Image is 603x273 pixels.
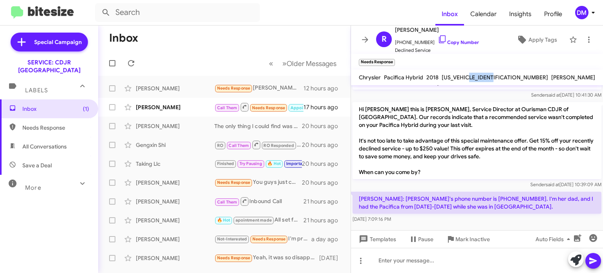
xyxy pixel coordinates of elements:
span: Sender [DATE] 10:39:09 AM [530,181,601,187]
span: [PHONE_NUMBER] [395,35,479,46]
div: [PERSON_NAME] [136,235,214,243]
div: [PERSON_NAME] [136,198,214,205]
span: » [282,59,287,68]
span: (1) [83,105,89,113]
span: « [269,59,273,68]
span: [DATE] 7:09:16 PM [353,216,391,222]
span: 🔥 Hot [217,218,230,223]
p: [PERSON_NAME]: [PERSON_NAME]'s phone number is [PHONE_NUMBER]. I'm her dad, and I had the Pacific... [353,192,601,214]
div: [PERSON_NAME] [136,254,214,262]
span: RO [217,143,223,148]
h1: Inbox [109,32,138,44]
span: Templates [357,232,396,246]
div: Yeah, it was so disappointing and little and big things. Like leaking fuel and the headlight was ... [214,253,319,262]
div: 12 hours ago [303,84,344,92]
button: Mark Inactive [440,232,496,246]
span: All Conversations [22,143,67,150]
span: Labels [25,87,48,94]
span: [US_VEHICLE_IDENTIFICATION_NUMBER] [442,74,548,81]
a: Special Campaign [11,33,88,51]
button: Next [278,55,341,71]
span: Pacifica Hybrid [384,74,423,81]
div: [PERSON_NAME]: [PERSON_NAME]'s phone number is [PHONE_NUMBER]. I'm her dad, and I had the Pacific... [214,84,303,93]
div: a day ago [311,235,344,243]
span: Needs Response [22,124,89,132]
p: Hi [PERSON_NAME] this is [PERSON_NAME], Service Director at Ourisman CDJR of [GEOGRAPHIC_DATA]. O... [353,102,601,179]
div: [PERSON_NAME] [136,216,214,224]
div: [DATE] [319,254,344,262]
div: Inbound Call [214,102,303,112]
div: [PERSON_NAME] [136,84,214,92]
span: Not-Interested [217,236,247,242]
span: [PERSON_NAME] [551,74,595,81]
span: Needs Response [217,255,250,260]
span: Important [286,161,307,166]
span: Finished [217,161,234,166]
span: Sender [DATE] 10:41:30 AM [531,92,601,98]
div: 17 hours ago [303,103,344,111]
button: Previous [264,55,278,71]
div: 20 hours ago [302,141,344,149]
button: Templates [351,232,402,246]
span: Mark Inactive [455,232,490,246]
div: Gengxin Shi [136,141,214,149]
div: DM [575,6,588,19]
span: Auto Fields [535,232,573,246]
div: 20 hours ago [302,160,344,168]
span: Pause [418,232,433,246]
button: DM [568,6,594,19]
span: Needs Response [252,105,285,110]
span: Try Pausing [239,161,262,166]
div: The only thing I could find was we recommend to perform a four wheel alignment. [214,122,302,130]
span: Needs Response [217,180,250,185]
div: I'm presuming you are talking about my 2024 Ram. I also have a 2015 300S that I purchased there. [214,235,311,244]
div: 21 hours ago [303,216,344,224]
div: 21 hours ago [303,198,344,205]
a: Inbox [435,3,464,26]
span: Call Them [217,105,238,110]
span: Appointment Set [291,105,325,110]
span: said at [546,181,559,187]
span: said at [546,92,560,98]
nav: Page navigation example [265,55,341,71]
span: 🔥 Hot [267,161,281,166]
span: Call Them [217,200,238,205]
div: All set for the 10th at 9am. Look forward to seeing you. [214,216,303,225]
a: Insights [503,3,538,26]
span: Needs Response [217,86,250,91]
div: [PERSON_NAME] [136,179,214,187]
a: Calendar [464,3,503,26]
span: R [382,33,387,46]
span: RO Responded [263,143,294,148]
div: 20 hours ago [302,122,344,130]
span: Save a Deal [22,161,52,169]
span: 2018 [426,74,439,81]
button: Apply Tags [508,33,565,47]
div: Inbound Call [214,140,302,150]
span: Needs Response [252,236,286,242]
div: [PERSON_NAME] [136,122,214,130]
a: Copy Number [438,39,479,45]
input: Search [95,3,260,22]
span: Inbox [22,105,89,113]
a: Profile [538,3,568,26]
small: Needs Response [359,59,395,66]
button: Pause [402,232,440,246]
span: Call Them [228,143,249,148]
div: You guys just changed the oil a few months ago and did all the things you are now recommending [214,178,302,187]
div: [PERSON_NAME] [136,103,214,111]
div: Inbound Call [214,196,303,206]
span: [PERSON_NAME] [395,25,479,35]
span: Older Messages [287,59,336,68]
button: Auto Fields [529,232,579,246]
span: Chrysler [359,74,381,81]
span: Apply Tags [528,33,557,47]
div: Okay sounds good thank you [214,159,302,168]
span: More [25,184,41,191]
span: apointment made [236,218,272,223]
span: Special Campaign [34,38,82,46]
div: Taking Llc [136,160,214,168]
